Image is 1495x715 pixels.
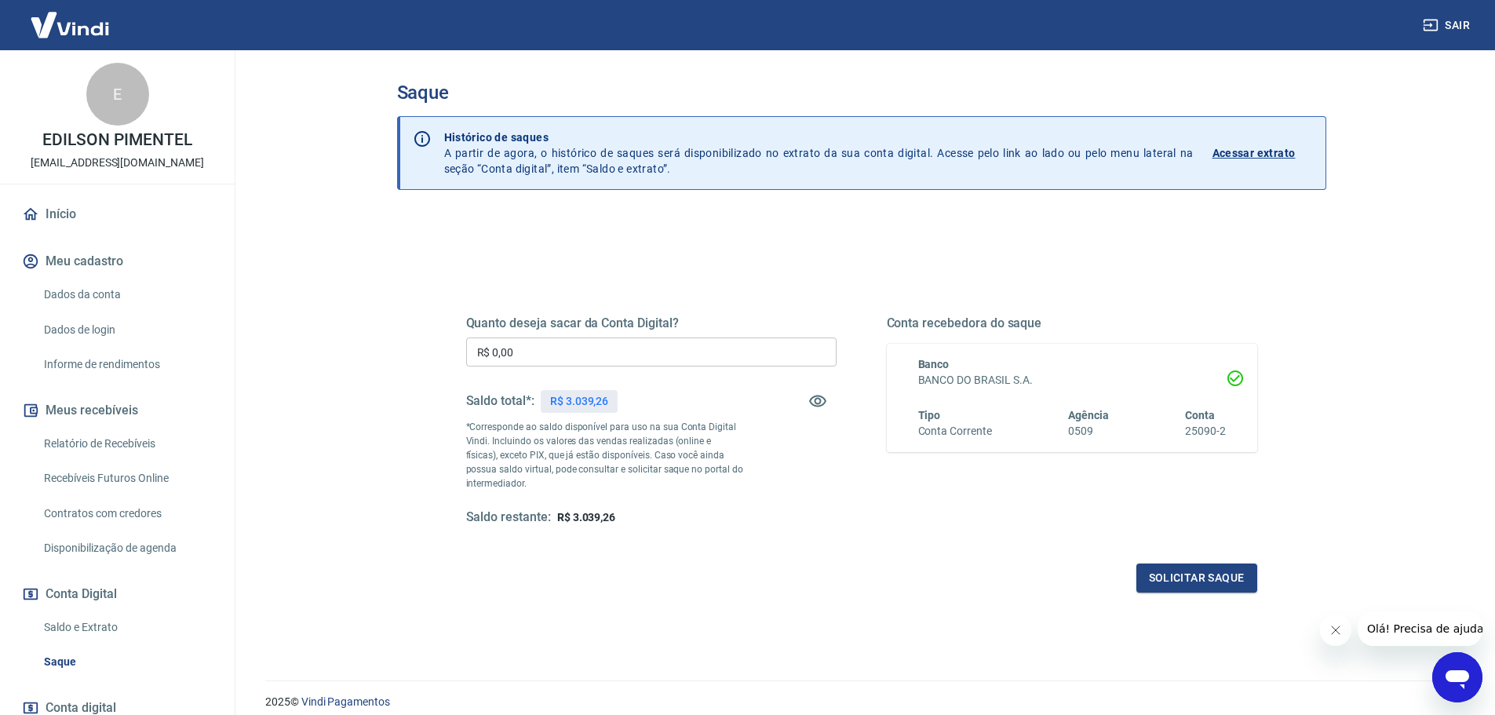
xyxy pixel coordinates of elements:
span: Banco [918,358,950,370]
button: Solicitar saque [1136,564,1257,593]
button: Meu cadastro [19,244,216,279]
a: Disponibilização de agenda [38,532,216,564]
p: R$ 3.039,26 [550,393,608,410]
h3: Saque [397,82,1326,104]
p: A partir de agora, o histórico de saques será disponibilizado no extrato da sua conta digital. Ac... [444,130,1194,177]
p: *Corresponde ao saldo disponível para uso na sua Conta Digital Vindi. Incluindo os valores das ve... [466,420,744,491]
button: Sair [1420,11,1476,40]
button: Meus recebíveis [19,393,216,428]
h6: BANCO DO BRASIL S.A. [918,372,1226,389]
button: Conta Digital [19,577,216,611]
a: Saque [38,646,216,678]
p: [EMAIL_ADDRESS][DOMAIN_NAME] [31,155,204,171]
h6: 0509 [1068,423,1109,440]
span: Olá! Precisa de ajuda? [9,11,132,24]
h5: Saldo total*: [466,393,534,409]
a: Acessar extrato [1212,130,1313,177]
a: Relatório de Recebíveis [38,428,216,460]
p: 2025 © [265,694,1457,710]
h5: Quanto deseja sacar da Conta Digital? [466,316,837,331]
h6: 25090-2 [1185,423,1226,440]
iframe: Botão para abrir a janela de mensagens [1432,652,1482,702]
h5: Conta recebedora do saque [887,316,1257,331]
p: Histórico de saques [444,130,1194,145]
span: Tipo [918,409,941,421]
a: Vindi Pagamentos [301,695,390,708]
a: Saldo e Extrato [38,611,216,644]
iframe: Mensagem da empresa [1358,611,1482,646]
span: Conta [1185,409,1215,421]
span: R$ 3.039,26 [557,511,615,523]
div: E [86,63,149,126]
h6: Conta Corrente [918,423,992,440]
img: Vindi [19,1,121,49]
a: Início [19,197,216,232]
p: EDILSON PIMENTEL [42,132,191,148]
span: Agência [1068,409,1109,421]
a: Contratos com credores [38,498,216,530]
iframe: Fechar mensagem [1320,615,1351,646]
a: Dados de login [38,314,216,346]
p: Acessar extrato [1212,145,1296,161]
a: Informe de rendimentos [38,348,216,381]
h5: Saldo restante: [466,509,551,526]
a: Dados da conta [38,279,216,311]
a: Recebíveis Futuros Online [38,462,216,494]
